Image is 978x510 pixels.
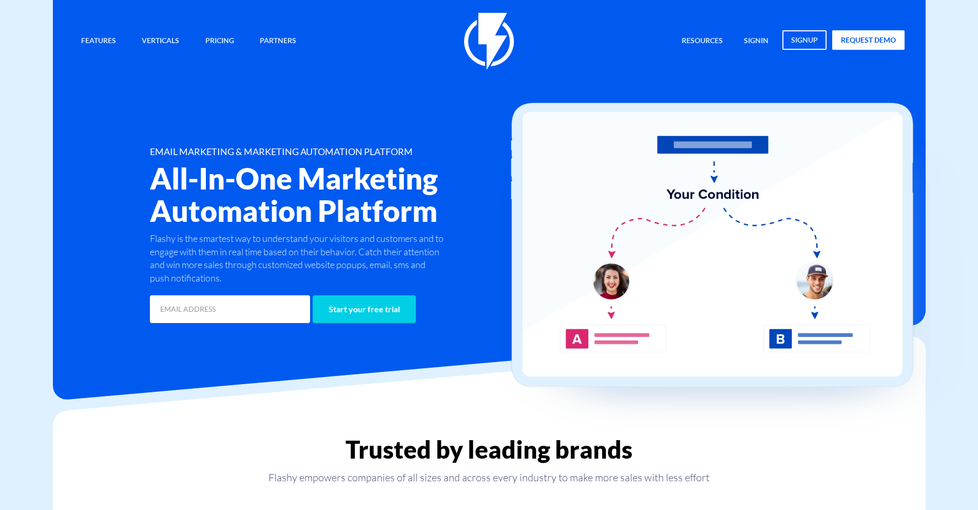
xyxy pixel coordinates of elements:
h2: Trusted by leading brands [53,436,926,463]
a: request demo [832,30,905,50]
a: Verticals [134,30,187,52]
h1: EMAIL MARKETING & MARKETING AUTOMATION PLATFORM [150,147,550,157]
a: signup [782,30,827,50]
a: Pricing [198,30,242,52]
input: EMAIL ADDRESS [150,295,310,323]
p: Flashy is the smartest way to understand your visitors and customers and to engage with them in r... [150,232,447,285]
h2: All-In-One Marketing Automation Platform [150,162,550,227]
a: Features [73,30,124,52]
input: Start your free trial [313,295,416,323]
a: Resources [674,30,731,52]
p: Flashy empowers companies of all sizes and across every industry to make more sales with less effort [53,470,926,485]
a: signin [736,30,776,52]
a: Partners [252,30,304,52]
